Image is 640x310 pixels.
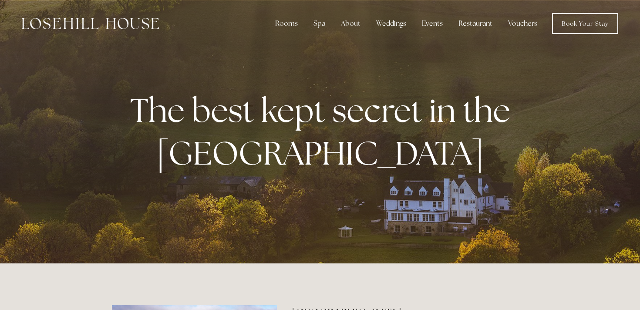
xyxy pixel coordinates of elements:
a: Vouchers [501,15,544,32]
a: Book Your Stay [552,13,618,34]
div: Events [415,15,450,32]
img: Losehill House [22,18,159,29]
div: Weddings [369,15,413,32]
div: Rooms [268,15,305,32]
div: About [334,15,367,32]
div: Restaurant [451,15,499,32]
strong: The best kept secret in the [GEOGRAPHIC_DATA] [130,89,517,174]
div: Spa [307,15,332,32]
